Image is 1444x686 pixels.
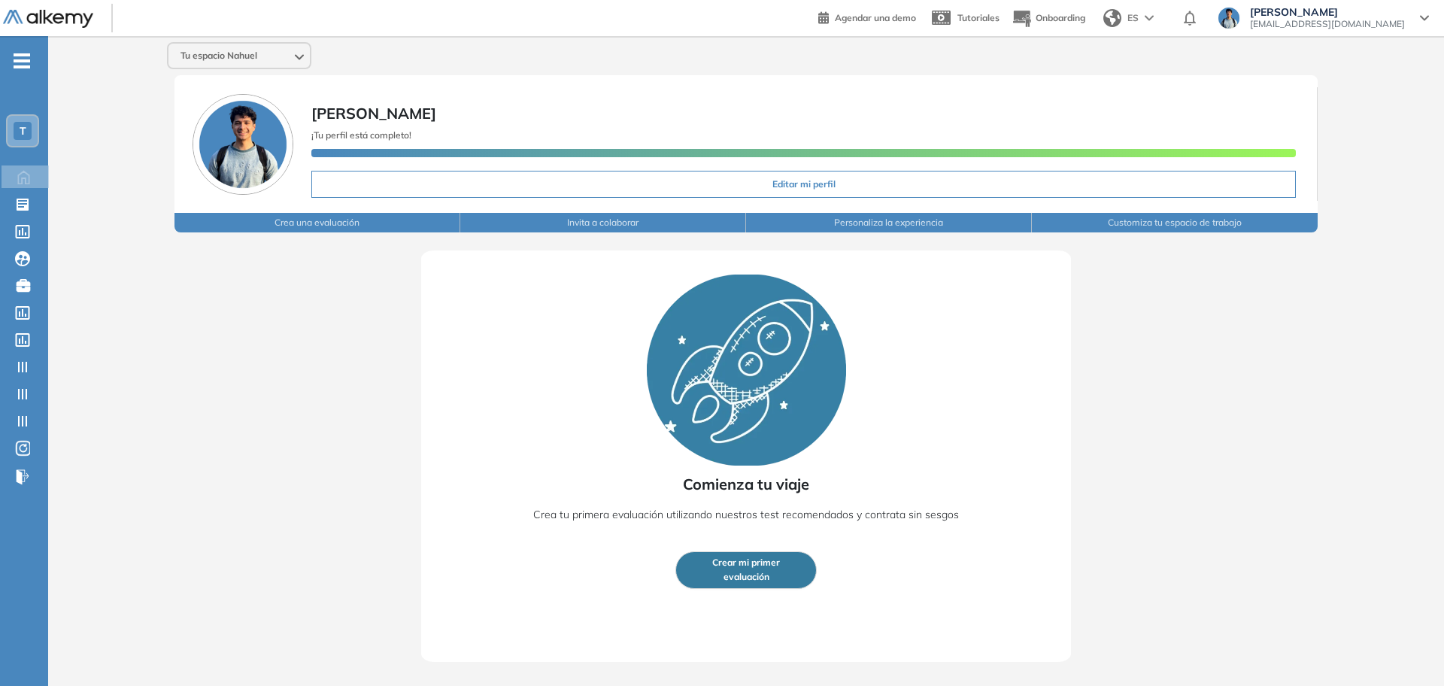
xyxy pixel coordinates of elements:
[460,213,746,232] button: Invita a colaborar
[1103,9,1121,27] img: world
[1036,12,1085,23] span: Onboarding
[647,275,846,466] img: Rocket
[1127,11,1139,25] span: ES
[3,10,93,29] img: Logo
[1250,6,1405,18] span: [PERSON_NAME]
[746,213,1032,232] button: Personaliza la experiencia
[174,213,460,232] button: Crea una evaluación
[193,94,293,195] img: Foto de perfil
[311,104,436,123] span: [PERSON_NAME]
[1369,614,1444,686] div: Widget de chat
[1032,213,1318,232] button: Customiza tu espacio de trabajo
[683,473,809,496] span: Comienza tu viaje
[1145,15,1154,21] img: arrow
[311,171,1297,198] button: Editar mi perfil
[835,12,916,23] span: Agendar una demo
[14,59,30,62] i: -
[1369,614,1444,686] iframe: Chat Widget
[1250,18,1405,30] span: [EMAIL_ADDRESS][DOMAIN_NAME]
[818,8,916,26] a: Agendar una demo
[1012,2,1085,35] button: Onboarding
[712,556,780,570] span: Crear mi primer
[311,129,411,141] span: ¡Tu perfil está completo!
[180,50,257,62] span: Tu espacio Nahuel
[533,503,959,526] p: Crea tu primera evaluación utilizando nuestros test recomendados y contrata sin sesgos
[20,125,26,137] span: T
[675,551,817,589] button: Crear mi primerevaluación
[957,12,1000,23] span: Tutoriales
[724,570,769,584] span: evaluación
